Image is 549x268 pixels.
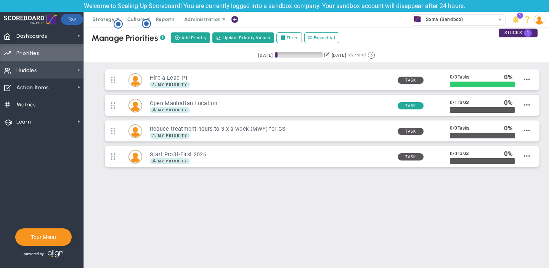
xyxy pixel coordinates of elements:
span: Metrics [16,97,36,113]
span: 0 0 [450,125,469,131]
span: 1 [517,13,523,19]
span: 0 0 [450,151,469,156]
span: Task [398,77,424,84]
span: My Priority [150,158,190,164]
span: Expand All [314,35,335,41]
span: 0 [504,124,508,132]
span: Action Items [16,80,49,96]
div: Powered by Align [15,248,96,260]
span: Add Priority [181,35,206,41]
img: 210114.Person.photo [534,14,544,25]
li: Help & Frequently Asked Questions (FAQ) [522,12,533,27]
span: 0 [504,99,508,106]
span: Dashboards [16,28,47,44]
span: My Priority [150,107,190,113]
span: / [453,74,454,80]
button: Go to next period [368,52,375,59]
label: Filter [276,32,302,43]
span: 0 1 [450,100,469,105]
span: My Priority [150,133,190,139]
div: % [504,73,515,81]
span: Task [398,102,424,109]
span: 1 [524,29,532,37]
span: select [494,14,506,25]
span: Tasks [457,125,470,131]
img: George Stamboulis [129,150,142,163]
span: Tasks [457,151,470,156]
span: 0 3 [450,74,469,80]
div: STUCKS [499,29,538,37]
span: Huddles [16,63,37,79]
span: Strategy [93,16,115,22]
div: George Stamboulis [128,124,142,138]
div: [DATE] [258,52,273,59]
span: 0 [504,73,508,81]
span: My Priority [158,159,188,163]
h3: Start Profit-First 2026 [150,151,392,158]
div: % [504,149,515,158]
span: My Priority [158,83,188,87]
span: Reports [152,12,179,27]
span: Priorities [16,45,39,61]
div: George Stamboulis [128,99,142,112]
span: Administration [184,16,220,22]
img: George Stamboulis [129,74,142,87]
span: Tasks [457,100,470,105]
span: 0 [504,150,508,157]
img: George Stamboulis [129,125,142,138]
button: Expand All [304,32,339,43]
span: / [453,151,454,156]
span: My Priority [158,134,188,138]
div: [DATE] [332,52,346,59]
h3: Open Manhattan Location [150,100,392,107]
div: % [504,98,515,107]
span: / [453,99,454,105]
span: Tasks [457,74,470,80]
button: Tour Menu [29,234,58,241]
div: George Stamboulis [128,73,142,87]
div: Period Progress: 6% Day 7 of 101 with 94 remaining. [275,52,323,58]
span: My Priority [150,82,190,88]
span: Task [398,153,424,160]
h3: Hire a Lead PT [150,74,392,82]
img: 33635.Company.photo [413,14,422,24]
li: Announcements [510,12,522,27]
span: Task [398,128,424,135]
span: / [453,125,454,131]
span: My Priority [158,108,188,112]
div: Manage Priorities [91,33,165,43]
span: Culture [127,16,145,22]
div: % [504,124,515,132]
img: George Stamboulis [129,99,142,112]
span: Update Priority Values [223,35,270,41]
div: George Stamboulis [128,150,142,164]
span: Learn [16,114,31,130]
button: Update Priority Values [212,32,274,43]
span: (Current) [347,52,366,59]
span: Soma (Sandbox) [422,14,463,24]
button: Add Priority [171,32,210,43]
h3: Reduce treatment hours to 3 x a week (MWF) for GS [150,125,392,133]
